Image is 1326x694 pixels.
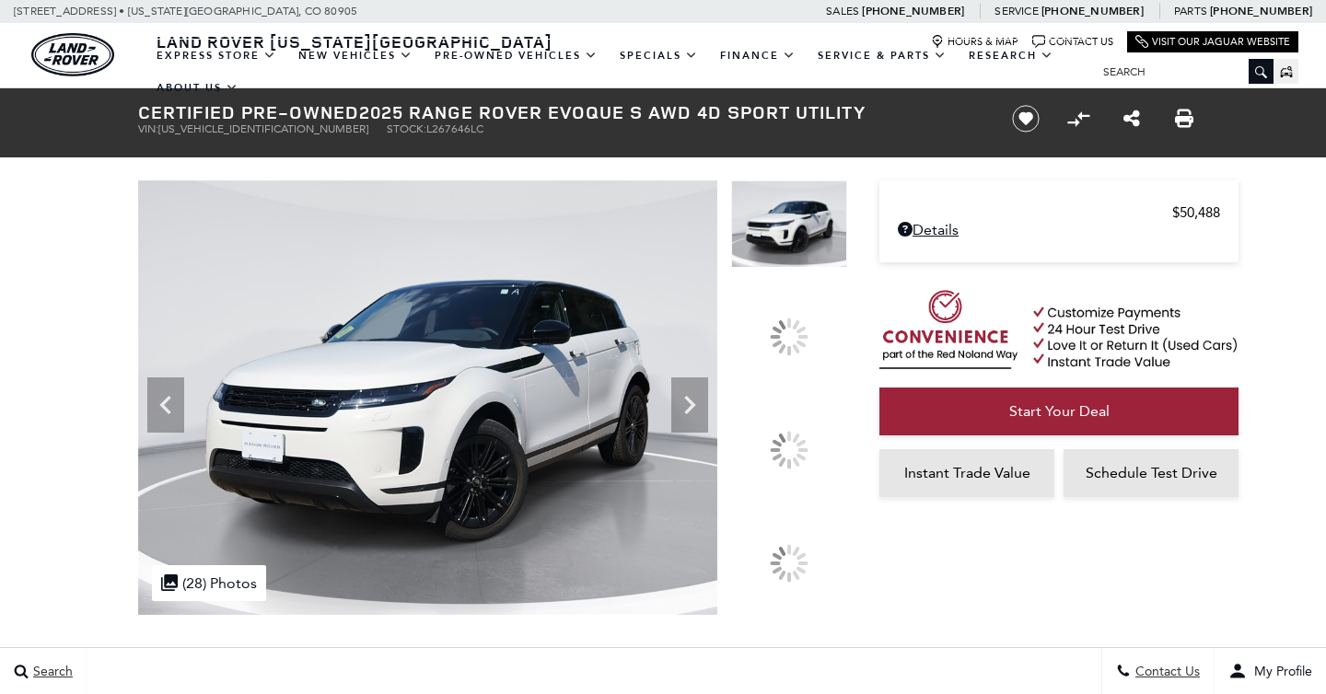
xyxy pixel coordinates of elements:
img: Certified Used 2025 Fuji White Land Rover S image 1 [138,180,717,615]
span: Parts [1174,5,1207,17]
a: Print this Certified Pre-Owned 2025 Range Rover Evoque S AWD 4D Sport Utility [1175,108,1193,130]
a: Land Rover [US_STATE][GEOGRAPHIC_DATA] [145,30,564,52]
a: [PHONE_NUMBER] [862,4,964,18]
span: VIN: [138,122,158,135]
a: Start Your Deal [879,387,1239,435]
span: [US_VEHICLE_IDENTIFICATION_NUMBER] [158,122,368,135]
span: Stock: [387,122,426,135]
button: user-profile-menu [1215,648,1326,694]
a: land-rover [31,33,114,76]
a: Pre-Owned Vehicles [424,40,609,72]
span: L267646LC [426,122,483,135]
a: [PHONE_NUMBER] [1041,4,1144,18]
a: Finance [709,40,807,72]
a: Schedule Test Drive [1064,449,1239,497]
img: Land Rover [31,33,114,76]
span: Land Rover [US_STATE][GEOGRAPHIC_DATA] [157,30,552,52]
a: Visit Our Jaguar Website [1135,35,1290,49]
a: [PHONE_NUMBER] [1210,4,1312,18]
span: Sales [826,5,859,17]
a: New Vehicles [287,40,424,72]
input: Search [1089,61,1274,83]
span: Schedule Test Drive [1086,464,1217,481]
a: Share this Certified Pre-Owned 2025 Range Rover Evoque S AWD 4D Sport Utility [1123,108,1140,130]
a: Contact Us [1032,35,1113,49]
nav: Main Navigation [145,40,1089,104]
button: Compare vehicle [1064,105,1092,133]
img: Certified Used 2025 Fuji White Land Rover S image 1 [731,180,847,268]
span: Contact Us [1131,664,1200,679]
span: My Profile [1247,664,1312,679]
a: Details [898,221,1220,238]
strong: Certified Pre-Owned [138,99,359,124]
a: Hours & Map [931,35,1018,49]
a: Research [958,40,1064,72]
div: (28) Photos [152,565,266,601]
span: Start Your Deal [1009,402,1110,420]
button: Save vehicle [1006,104,1046,133]
span: Instant Trade Value [904,464,1030,481]
a: $50,488 [898,204,1220,221]
a: EXPRESS STORE [145,40,287,72]
span: $50,488 [1172,204,1220,221]
a: Instant Trade Value [879,449,1054,497]
a: Specials [609,40,709,72]
a: About Us [145,72,250,104]
span: Service [994,5,1038,17]
a: [STREET_ADDRESS] • [US_STATE][GEOGRAPHIC_DATA], CO 80905 [14,5,357,17]
h1: 2025 Range Rover Evoque S AWD 4D Sport Utility [138,102,981,122]
span: Search [29,664,73,679]
a: Service & Parts [807,40,958,72]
